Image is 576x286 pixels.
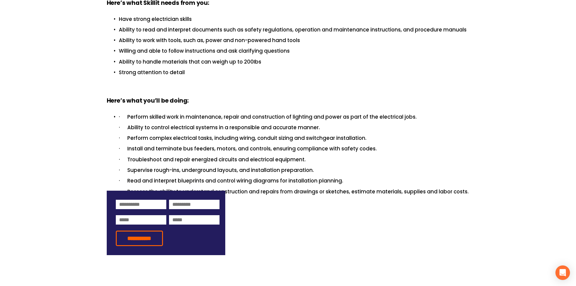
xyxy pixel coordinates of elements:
[119,166,470,174] p: · Supervise rough-ins, underground layouts, and installation preparation.
[119,15,470,23] p: Have strong electrician skills
[119,177,470,185] p: · Read and interpret blueprints and control wiring diagrams for installation planning.
[119,113,470,121] p: · Perform skilled work in maintenance, repair and construction of lighting and power as part of t...
[119,145,470,153] p: · Install and terminate bus feeders, motors, and controls, ensuring compliance with safety codes.
[107,96,189,106] strong: Here’s what you’ll be doing:
[119,134,470,142] p: · Perform complex electrical tasks, including wiring, conduit sizing and switchgear installation.
[119,58,470,66] p: Ability to handle materials that can weigh up to 200Ibs
[119,123,470,132] p: · Ability to control electrical systems in a responsible and accurate manner.
[119,26,470,34] p: Ability to read and interpret documents such as safety regulations, operation and maintenance ins...
[119,188,470,196] p: · Possess the ability to understand construction and repairs from drawings or sketches, estimate ...
[119,156,470,164] p: · Troubleshoot and repair energized circuits and electrical equipment.
[119,68,470,77] p: Strong attention to detail
[119,47,470,55] p: Willing and able to follow instructions and ask clarifying questions
[555,265,570,280] div: Open Intercom Messenger
[119,36,470,44] p: Ability to work with tools, such as, power and non-powered hand tools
